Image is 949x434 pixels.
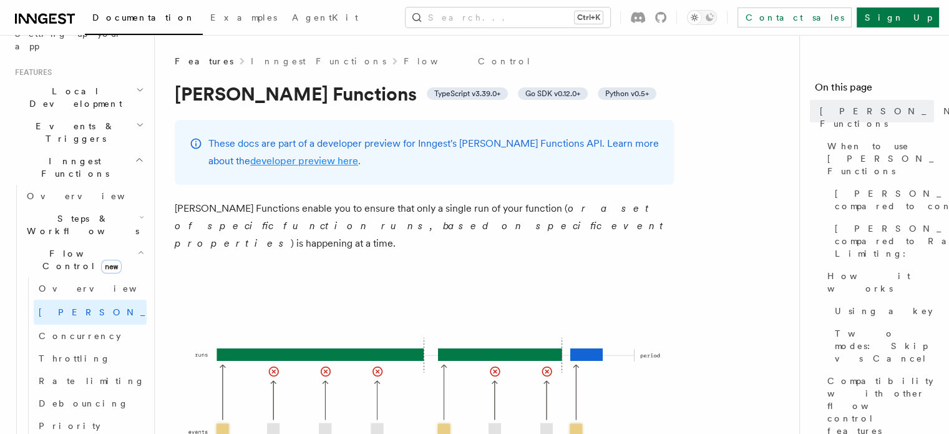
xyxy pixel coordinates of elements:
[203,4,285,34] a: Examples
[210,12,277,22] span: Examples
[822,265,934,300] a: How it works
[22,207,147,242] button: Steps & Workflows
[34,347,147,370] a: Throttling
[250,155,358,167] a: developer preview here
[22,247,137,272] span: Flow Control
[830,217,934,265] a: [PERSON_NAME] compared to Rate Limiting:
[404,55,532,67] a: Flow Control
[10,155,135,180] span: Inngest Functions
[39,284,167,293] span: Overview
[815,80,934,100] h4: On this page
[434,89,500,99] span: TypeScript v3.39.0+
[39,307,221,317] span: [PERSON_NAME]
[27,191,155,201] span: Overview
[39,421,100,431] span: Priority
[830,300,934,322] a: Using a key
[208,135,659,170] p: These docs are part of a developer preview for Inngest's [PERSON_NAME] Functions API. Learn more ...
[251,55,386,67] a: Inngest Functions
[815,100,934,135] a: [PERSON_NAME] Functions
[175,55,233,67] span: Features
[10,67,52,77] span: Features
[830,322,934,370] a: Two modes: Skip vs Cancel
[10,80,147,115] button: Local Development
[835,327,934,365] span: Two modes: Skip vs Cancel
[737,7,852,27] a: Contact sales
[39,353,110,363] span: Throttling
[827,270,934,295] span: How it works
[575,11,603,24] kbd: Ctrl+K
[175,200,674,252] p: [PERSON_NAME] Functions enable you to ensure that only a single run of your function ( ) is happe...
[85,4,203,35] a: Documentation
[39,398,129,408] span: Debouncing
[34,392,147,415] a: Debouncing
[34,277,147,300] a: Overview
[34,325,147,347] a: Concurrency
[39,376,145,386] span: Rate limiting
[525,89,580,99] span: Go SDK v0.12.0+
[175,82,674,105] h1: [PERSON_NAME] Functions
[101,260,122,274] span: new
[10,150,147,185] button: Inngest Functions
[22,242,147,277] button: Flow Controlnew
[605,89,649,99] span: Python v0.5+
[830,182,934,217] a: [PERSON_NAME] compared to concurrency:
[39,331,121,341] span: Concurrency
[292,12,358,22] span: AgentKit
[835,305,933,317] span: Using a key
[34,300,147,325] a: [PERSON_NAME]
[10,115,147,150] button: Events & Triggers
[10,85,136,110] span: Local Development
[92,12,195,22] span: Documentation
[687,10,717,25] button: Toggle dark mode
[34,370,147,392] a: Rate limiting
[857,7,939,27] a: Sign Up
[406,7,610,27] button: Search...Ctrl+K
[22,212,139,237] span: Steps & Workflows
[822,135,934,182] a: When to use [PERSON_NAME] Functions
[175,202,669,249] em: or a set of specific function runs, based on specific event properties
[10,22,147,57] a: Setting up your app
[10,120,136,145] span: Events & Triggers
[22,185,147,207] a: Overview
[285,4,366,34] a: AgentKit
